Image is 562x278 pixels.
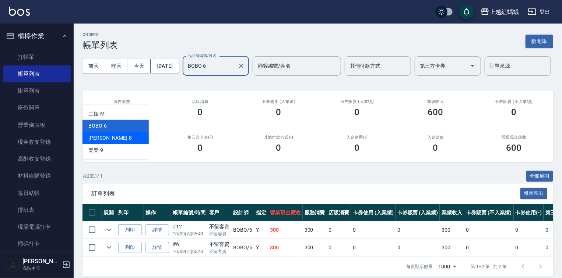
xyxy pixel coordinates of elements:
[103,242,115,253] button: expand row
[327,239,351,256] td: 0
[471,263,507,270] p: 第 1–2 筆 共 2 筆
[489,7,519,17] div: 上越紅螞蟻
[170,99,231,104] h2: 店販消費
[102,204,116,221] th: 展開
[198,107,203,117] h3: 0
[436,257,459,277] div: 1000
[91,190,520,197] span: 訂單列表
[209,248,230,255] p: 不留客資
[236,61,246,71] button: Clear
[231,204,254,221] th: 設計師
[209,223,230,231] div: 不留客資
[484,135,544,140] h2: 營業現金應收
[22,258,60,265] h5: [PERSON_NAME]
[248,99,309,104] h2: 卡券使用 (入業績)
[3,26,71,46] button: 櫃檯作業
[514,239,544,256] td: 0
[82,173,103,179] p: 共 2 筆, 1 / 1
[351,204,396,221] th: 卡券使用 (入業績)
[512,107,517,117] h3: 0
[327,135,387,140] h2: 入金使用(-)
[151,59,179,73] button: [DATE]
[396,204,440,221] th: 卡券販賣 (入業績)
[405,99,466,104] h2: 業績收入
[3,185,71,202] a: 每日結帳
[231,221,254,239] td: BOBO /6
[3,133,71,150] a: 現金收支登錄
[3,167,71,184] a: 材料自購登錄
[198,143,203,153] h3: 0
[525,5,553,19] button: 登出
[144,204,171,221] th: 操作
[254,239,268,256] td: Y
[526,35,553,48] button: 新開單
[268,239,303,256] td: 300
[9,7,30,16] img: Logo
[327,99,387,104] h2: 卡券販賣 (入業績)
[303,204,327,221] th: 服務消費
[105,59,128,73] button: 昨天
[520,188,548,199] button: 報表匯出
[118,242,142,253] button: 列印
[478,4,522,19] button: 上越紅螞蟻
[484,99,544,104] h2: 卡券販賣 (不入業績)
[464,204,513,221] th: 卡券販賣 (不入業績)
[396,239,440,256] td: 0
[6,257,21,272] img: Person
[440,239,464,256] td: 300
[406,263,433,270] p: 每頁顯示數量
[116,204,144,221] th: 列印
[82,59,105,73] button: 前天
[303,239,327,256] td: 300
[428,107,443,117] h3: 600
[209,240,230,248] div: 不留客資
[405,135,466,140] h2: 入金儲值
[355,107,360,117] h3: 0
[170,135,231,140] h2: 第三方卡券(-)
[118,224,142,236] button: 列印
[82,32,118,37] h2: ORDERS
[188,53,217,58] label: 設計師編號/姓名
[440,204,464,221] th: 業績收入
[3,49,71,65] a: 打帳單
[145,224,169,236] a: 詳情
[459,4,474,19] button: save
[3,99,71,116] a: 座位開單
[231,239,254,256] td: BOBO /6
[303,221,327,239] td: 300
[22,265,60,272] p: 高階主管
[351,221,396,239] td: 0
[268,221,303,239] td: 300
[173,248,206,255] p: 10/09 (四) 05:43
[396,221,440,239] td: 0
[433,143,438,153] h3: 0
[268,204,303,221] th: 營業現金應收
[327,221,351,239] td: 0
[526,171,554,182] button: 全部展開
[254,221,268,239] td: Y
[276,143,281,153] h3: 0
[3,150,71,167] a: 高階收支登錄
[514,204,544,221] th: 卡券使用(-)
[88,134,132,142] span: [PERSON_NAME] -8
[88,122,107,130] span: BOBO -6
[276,107,281,117] h3: 0
[82,40,118,50] h3: 帳單列表
[173,231,206,237] p: 10/09 (四) 05:43
[88,146,103,154] span: 樂樂 -9
[128,59,151,73] button: 今天
[209,231,230,237] p: 不留客資
[3,218,71,235] a: 現場電腦打卡
[3,235,71,252] a: 掃碼打卡
[520,190,548,197] a: 報表匯出
[355,143,360,153] h3: 0
[88,110,105,118] span: 二姐 -M
[514,221,544,239] td: 0
[91,99,152,104] h3: 服務消費
[171,221,207,239] td: #12
[3,117,71,133] a: 營業儀表板
[3,82,71,99] a: 掛單列表
[464,239,513,256] td: 0
[327,204,351,221] th: 店販消費
[248,135,309,140] h2: 其他付款方式(-)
